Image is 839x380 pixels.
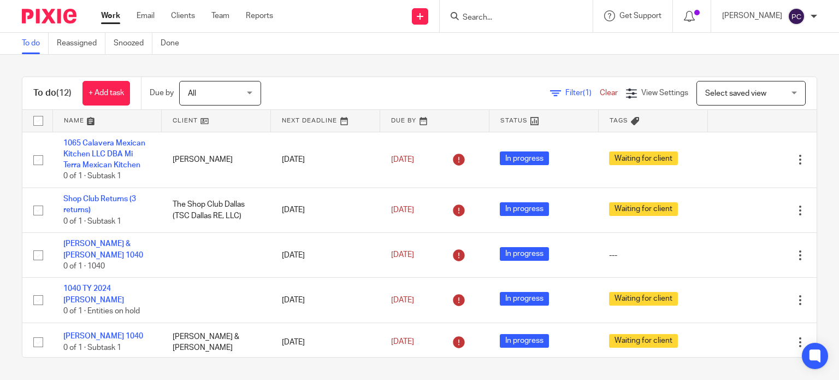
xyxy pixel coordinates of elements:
[63,262,105,270] span: 0 of 1 · 1040
[462,13,560,23] input: Search
[162,323,271,361] td: [PERSON_NAME] & [PERSON_NAME]
[391,206,414,214] span: [DATE]
[162,132,271,188] td: [PERSON_NAME]
[33,87,72,99] h1: To do
[63,344,121,352] span: 0 of 1 · Subtask 1
[600,89,618,97] a: Clear
[63,332,143,340] a: [PERSON_NAME] 1040
[500,334,549,348] span: In progress
[609,151,678,165] span: Waiting for client
[391,252,414,259] span: [DATE]
[137,10,155,21] a: Email
[171,10,195,21] a: Clients
[500,247,549,261] span: In progress
[161,33,187,54] a: Done
[188,90,196,97] span: All
[22,9,76,24] img: Pixie
[63,139,145,169] a: 1065 Calavera Mexican Kitchen LLC DBA Mi Terra Mexican Kitchen
[63,307,140,315] span: 0 of 1 · Entities on hold
[246,10,273,21] a: Reports
[391,338,414,346] span: [DATE]
[271,233,380,278] td: [DATE]
[22,33,49,54] a: To do
[609,202,678,216] span: Waiting for client
[788,8,805,25] img: svg%3E
[609,334,678,348] span: Waiting for client
[56,89,72,97] span: (12)
[271,323,380,361] td: [DATE]
[162,188,271,233] td: The Shop Club Dallas (TSC Dallas RE, LLC)
[211,10,229,21] a: Team
[500,151,549,165] span: In progress
[63,195,136,214] a: Shop Club Returns (3 returns)
[271,132,380,188] td: [DATE]
[500,292,549,306] span: In progress
[705,90,766,97] span: Select saved view
[63,173,121,180] span: 0 of 1 · Subtask 1
[63,240,143,259] a: [PERSON_NAME] & [PERSON_NAME] 1040
[619,12,661,20] span: Get Support
[609,250,696,261] div: ---
[271,188,380,233] td: [DATE]
[82,81,130,106] a: + Add task
[722,10,782,21] p: [PERSON_NAME]
[641,89,688,97] span: View Settings
[583,89,592,97] span: (1)
[63,285,124,303] a: 1040 TY 2024 [PERSON_NAME]
[391,296,414,304] span: [DATE]
[609,292,678,306] span: Waiting for client
[271,278,380,323] td: [DATE]
[565,89,600,97] span: Filter
[114,33,152,54] a: Snoozed
[150,87,174,98] p: Due by
[63,218,121,225] span: 0 of 1 · Subtask 1
[500,202,549,216] span: In progress
[57,33,105,54] a: Reassigned
[610,118,628,124] span: Tags
[391,156,414,163] span: [DATE]
[101,10,120,21] a: Work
